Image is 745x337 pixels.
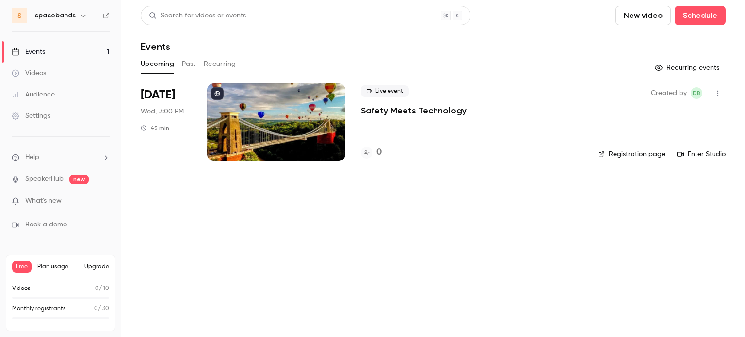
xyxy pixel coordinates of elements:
p: / 10 [95,284,109,293]
button: Recurring events [650,60,726,76]
button: New video [615,6,671,25]
iframe: Noticeable Trigger [98,197,110,206]
div: Aug 20 Wed, 3:00 PM (Europe/London) [141,83,192,161]
a: SpeakerHub [25,174,64,184]
button: Recurring [204,56,236,72]
a: Enter Studio [677,149,726,159]
div: 45 min [141,124,169,132]
div: Events [12,47,45,57]
div: Audience [12,90,55,99]
span: Book a demo [25,220,67,230]
span: new [69,175,89,184]
span: 0 [95,286,99,291]
span: [DATE] [141,87,175,103]
h6: spacebands [35,11,76,20]
h4: 0 [376,146,382,159]
p: Videos [12,284,31,293]
span: What's new [25,196,62,206]
p: Monthly registrants [12,305,66,313]
a: Safety Meets Technology [361,105,467,116]
h1: Events [141,41,170,52]
span: Help [25,152,39,162]
span: Free [12,261,32,273]
span: s [17,11,22,21]
div: Settings [12,111,50,121]
span: DB [693,87,701,99]
a: Registration page [598,149,665,159]
span: Wed, 3:00 PM [141,107,184,116]
li: help-dropdown-opener [12,152,110,162]
p: / 30 [94,305,109,313]
div: Videos [12,68,46,78]
button: Past [182,56,196,72]
a: 0 [361,146,382,159]
span: Live event [361,85,409,97]
button: Upgrade [84,263,109,271]
span: Daniel Bayliss [691,87,702,99]
span: 0 [94,306,98,312]
span: Created by [651,87,687,99]
div: Search for videos or events [149,11,246,21]
button: Schedule [675,6,726,25]
span: Plan usage [37,263,79,271]
button: Upcoming [141,56,174,72]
